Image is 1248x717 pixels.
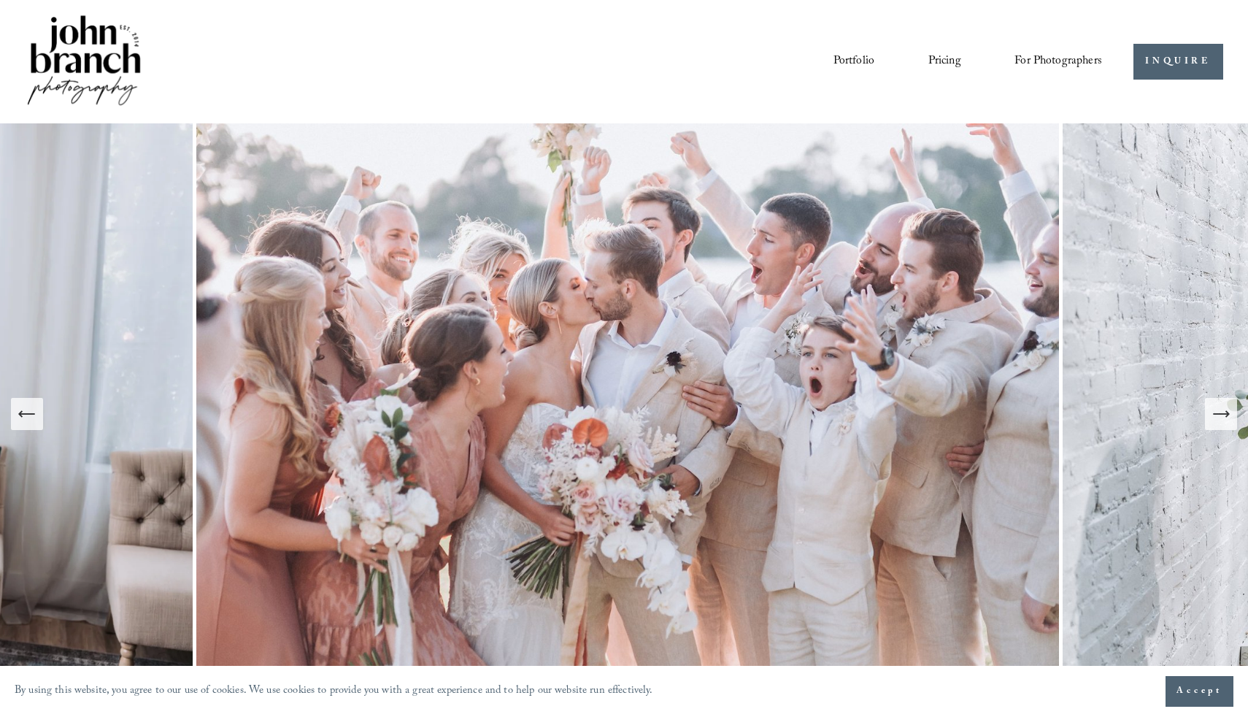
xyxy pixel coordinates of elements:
a: Pricing [928,49,961,74]
img: John Branch IV Photography [25,12,143,111]
button: Accept [1166,676,1233,707]
img: A wedding party celebrating outdoors, featuring a bride and groom kissing amidst cheering bridesm... [193,123,1063,704]
a: Portfolio [833,49,874,74]
span: Accept [1176,684,1222,699]
a: folder dropdown [1014,49,1102,74]
a: INQUIRE [1133,44,1223,80]
p: By using this website, you agree to our use of cookies. We use cookies to provide you with a grea... [15,681,653,702]
span: For Photographers [1014,50,1102,73]
button: Next Slide [1205,398,1237,430]
button: Previous Slide [11,398,43,430]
